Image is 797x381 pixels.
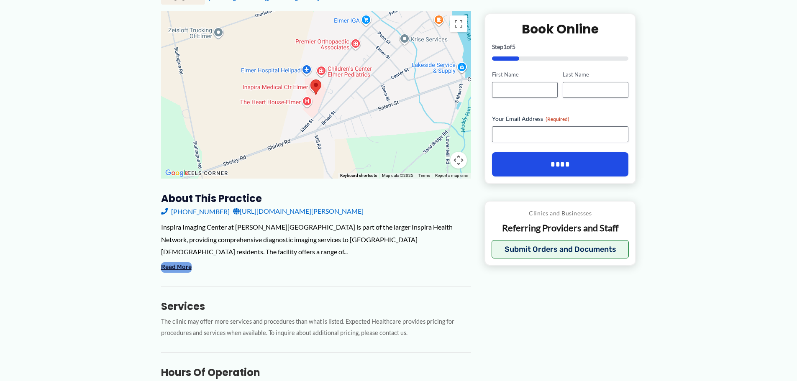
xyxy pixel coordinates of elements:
button: Read More [161,262,192,272]
a: [URL][DOMAIN_NAME][PERSON_NAME] [233,205,364,217]
a: [PHONE_NUMBER] [161,205,230,217]
p: The clinic may offer more services and procedures than what is listed. Expected Healthcare provid... [161,316,471,339]
label: Last Name [563,71,628,79]
h3: Hours of Operation [161,366,471,379]
a: Report a map error [435,173,469,178]
label: First Name [492,71,558,79]
a: Open this area in Google Maps (opens a new window) [163,168,191,179]
h3: About this practice [161,192,471,205]
h2: Book Online [492,21,629,37]
h3: Services [161,300,471,313]
button: Map camera controls [450,152,467,169]
button: Keyboard shortcuts [340,173,377,179]
button: Submit Orders and Documents [492,240,629,258]
button: Toggle fullscreen view [450,15,467,32]
img: Google [163,168,191,179]
a: Terms (opens in new tab) [418,173,430,178]
span: (Required) [546,116,569,122]
span: 1 [503,43,507,50]
p: Step of [492,44,629,50]
span: 5 [512,43,515,50]
p: Clinics and Businesses [492,208,629,219]
div: Inspira Imaging Center at [PERSON_NAME][GEOGRAPHIC_DATA] is part of the larger Inspira Health Net... [161,221,471,258]
span: Map data ©2025 [382,173,413,178]
p: Referring Providers and Staff [492,222,629,234]
label: Your Email Address [492,115,629,123]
